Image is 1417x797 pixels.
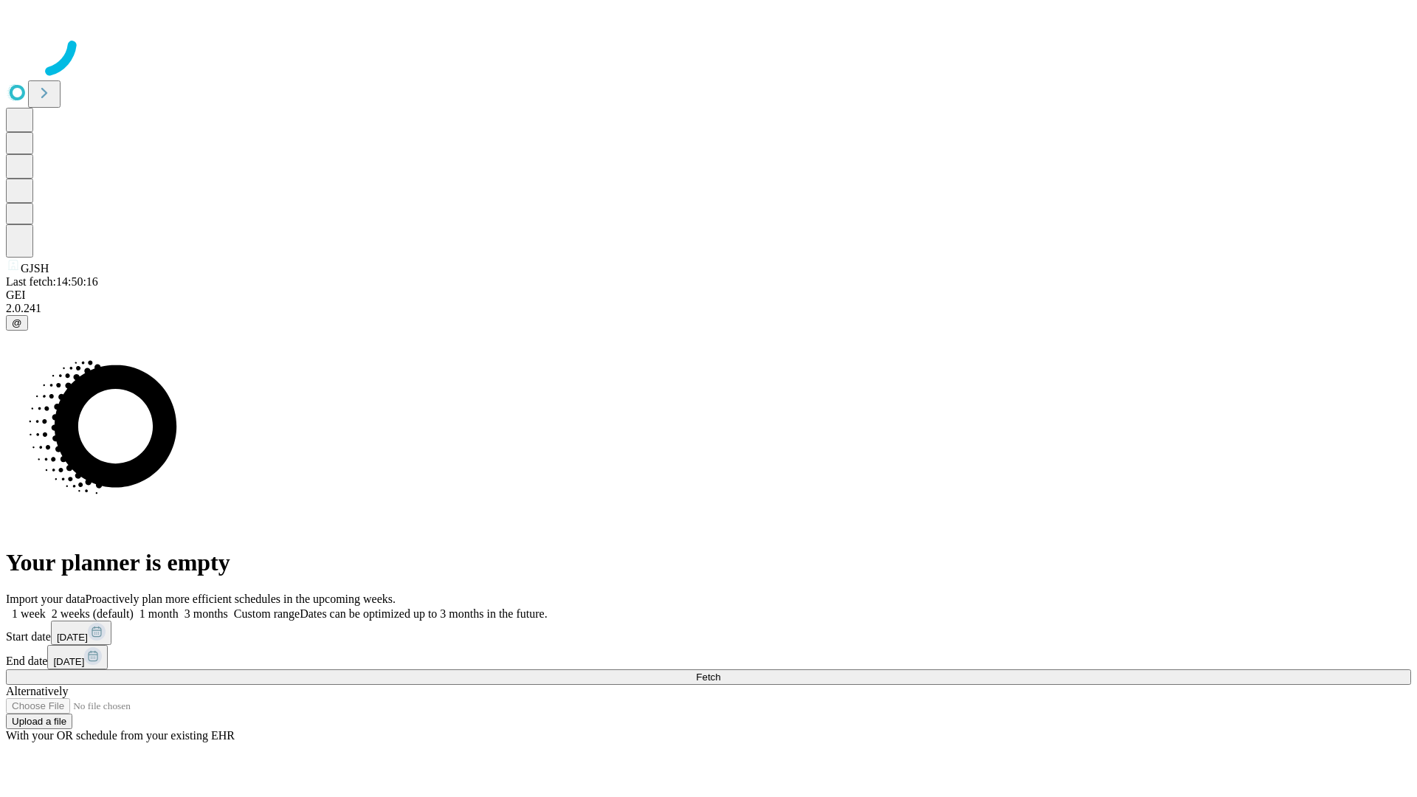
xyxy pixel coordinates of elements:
[12,317,22,328] span: @
[21,262,49,275] span: GJSH
[52,607,134,620] span: 2 weeks (default)
[6,549,1411,576] h1: Your planner is empty
[6,669,1411,685] button: Fetch
[6,289,1411,302] div: GEI
[6,729,235,742] span: With your OR schedule from your existing EHR
[6,645,1411,669] div: End date
[12,607,46,620] span: 1 week
[53,656,84,667] span: [DATE]
[51,621,111,645] button: [DATE]
[234,607,300,620] span: Custom range
[6,275,98,288] span: Last fetch: 14:50:16
[6,621,1411,645] div: Start date
[6,685,68,697] span: Alternatively
[139,607,179,620] span: 1 month
[696,672,720,683] span: Fetch
[47,645,108,669] button: [DATE]
[6,714,72,729] button: Upload a file
[6,315,28,331] button: @
[6,302,1411,315] div: 2.0.241
[185,607,228,620] span: 3 months
[57,632,88,643] span: [DATE]
[86,593,396,605] span: Proactively plan more efficient schedules in the upcoming weeks.
[300,607,547,620] span: Dates can be optimized up to 3 months in the future.
[6,593,86,605] span: Import your data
